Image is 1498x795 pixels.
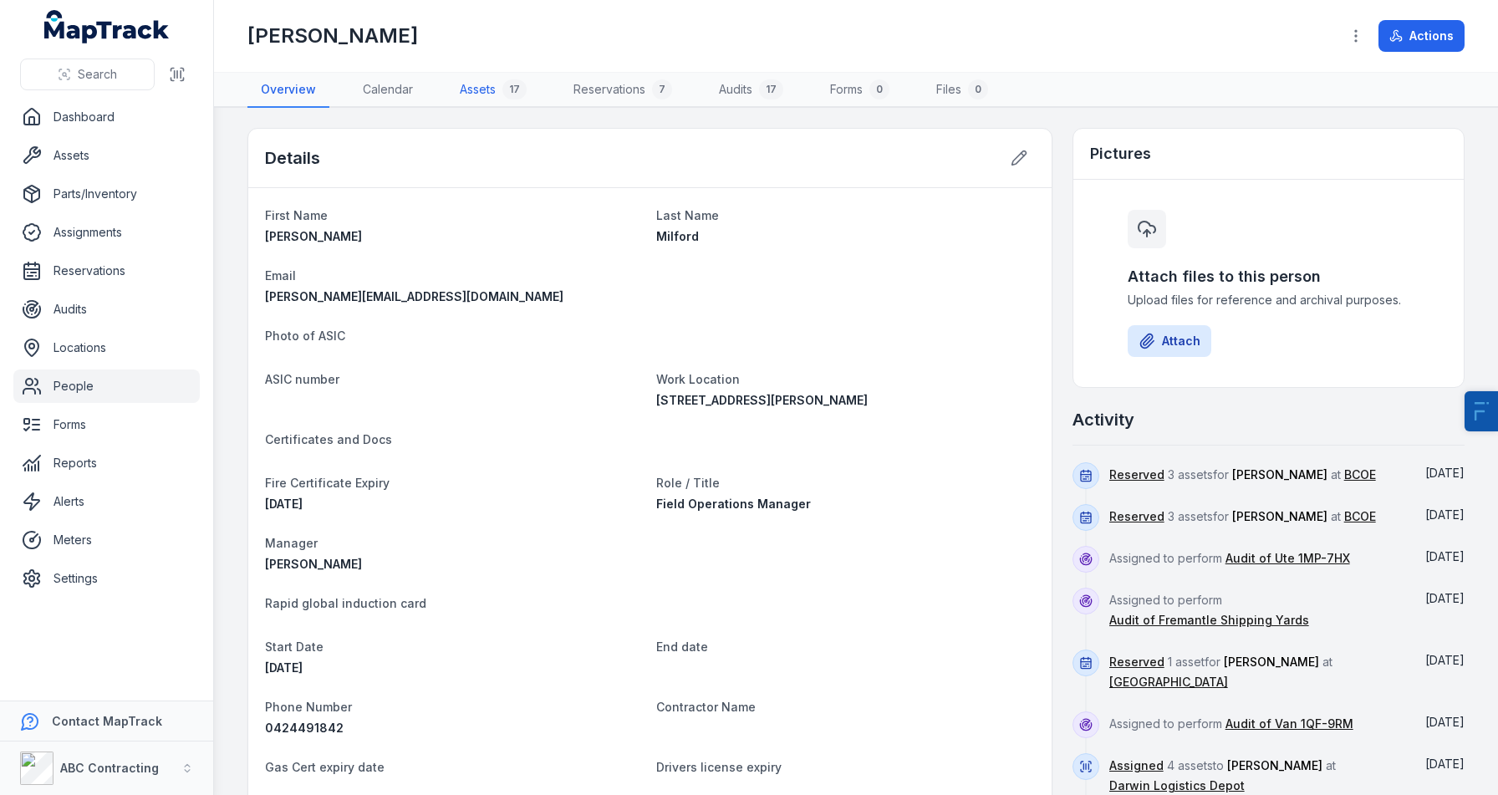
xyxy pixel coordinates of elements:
[44,10,170,43] a: MapTrack
[20,59,155,90] button: Search
[247,23,418,49] h1: [PERSON_NAME]
[869,79,889,99] div: 0
[656,208,719,222] span: Last Name
[13,523,200,557] a: Meters
[265,497,303,511] time: 31/03/2025, 1:00:00 am
[656,393,868,407] span: [STREET_ADDRESS][PERSON_NAME]
[1425,715,1465,729] span: [DATE]
[265,557,362,571] span: [PERSON_NAME]
[1109,467,1376,482] span: 3 assets for at
[265,432,392,446] span: Certificates and Docs
[349,73,426,108] a: Calendar
[265,289,563,303] span: [PERSON_NAME][EMAIL_ADDRESS][DOMAIN_NAME]
[968,79,988,99] div: 0
[1425,591,1465,605] span: [DATE]
[1425,757,1465,771] span: [DATE]
[817,73,903,108] a: Forms0
[1073,408,1134,431] h2: Activity
[52,714,162,728] strong: Contact MapTrack
[1109,593,1309,627] span: Assigned to perform
[13,254,200,288] a: Reservations
[502,79,527,99] div: 17
[706,73,797,108] a: Audits17
[652,79,672,99] div: 7
[1128,292,1409,308] span: Upload files for reference and archival purposes.
[265,700,352,714] span: Phone Number
[13,485,200,518] a: Alerts
[265,372,339,386] span: ASIC number
[265,596,426,610] span: Rapid global induction card
[656,760,782,774] span: Drivers license expiry
[265,536,318,550] span: Manager
[656,229,699,243] span: Milford
[1232,467,1327,482] span: [PERSON_NAME]
[13,216,200,249] a: Assignments
[1224,655,1319,669] span: [PERSON_NAME]
[13,408,200,441] a: Forms
[1109,509,1376,523] span: 3 assets for at
[1425,466,1465,480] span: [DATE]
[1344,508,1376,525] a: BCOE
[923,73,1001,108] a: Files0
[13,369,200,403] a: People
[1425,466,1465,480] time: 30/09/2025, 11:38:51 am
[446,73,540,108] a: Assets17
[1109,508,1164,525] a: Reserved
[60,761,159,775] strong: ABC Contracting
[265,760,385,774] span: Gas Cert expiry date
[13,177,200,211] a: Parts/Inventory
[656,640,708,654] span: End date
[1109,466,1164,483] a: Reserved
[265,229,362,243] span: [PERSON_NAME]
[1425,653,1465,667] time: 18/09/2025, 4:47:21 pm
[1378,20,1465,52] button: Actions
[265,208,328,222] span: First Name
[13,139,200,172] a: Assets
[265,476,390,490] span: Fire Certificate Expiry
[265,268,296,283] span: Email
[78,66,117,83] span: Search
[656,497,811,511] span: Field Operations Manager
[759,79,783,99] div: 17
[1109,758,1336,792] span: 4 assets to at
[1425,715,1465,729] time: 17/09/2025, 1:38:31 pm
[265,660,303,675] time: 16/02/2024, 3:00:00 am
[247,73,329,108] a: Overview
[1109,612,1309,629] a: Audit of Fremantle Shipping Yards
[1109,777,1245,794] a: Darwin Logistics Depot
[1425,653,1465,667] span: [DATE]
[1227,758,1322,772] span: [PERSON_NAME]
[1109,757,1164,774] a: Assigned
[1109,716,1353,731] span: Assigned to perform
[13,446,200,480] a: Reports
[1109,674,1228,691] a: [GEOGRAPHIC_DATA]
[1344,466,1376,483] a: BCOE
[265,640,324,654] span: Start Date
[265,660,303,675] span: [DATE]
[265,721,344,735] span: 0424491842
[265,146,320,170] h2: Details
[1109,655,1332,689] span: 1 asset for at
[1225,716,1353,732] a: Audit of Van 1QF-9RM
[1109,654,1164,670] a: Reserved
[13,293,200,326] a: Audits
[1128,265,1409,288] h3: Attach files to this person
[1225,550,1350,567] a: Audit of Ute 1MP-7HX
[560,73,685,108] a: Reservations7
[1425,507,1465,522] span: [DATE]
[656,476,720,490] span: Role / Title
[265,497,303,511] span: [DATE]
[1090,142,1151,166] h3: Pictures
[656,700,756,714] span: Contractor Name
[1232,509,1327,523] span: [PERSON_NAME]
[1128,325,1211,357] button: Attach
[656,372,740,386] span: Work Location
[13,100,200,134] a: Dashboard
[1425,549,1465,563] time: 19/09/2025, 12:06:34 pm
[1425,591,1465,605] time: 18/09/2025, 4:52:34 pm
[13,562,200,595] a: Settings
[1109,551,1350,565] span: Assigned to perform
[1425,757,1465,771] time: 16/09/2025, 12:26:03 pm
[1425,507,1465,522] time: 30/09/2025, 11:38:51 am
[265,329,345,343] span: Photo of ASIC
